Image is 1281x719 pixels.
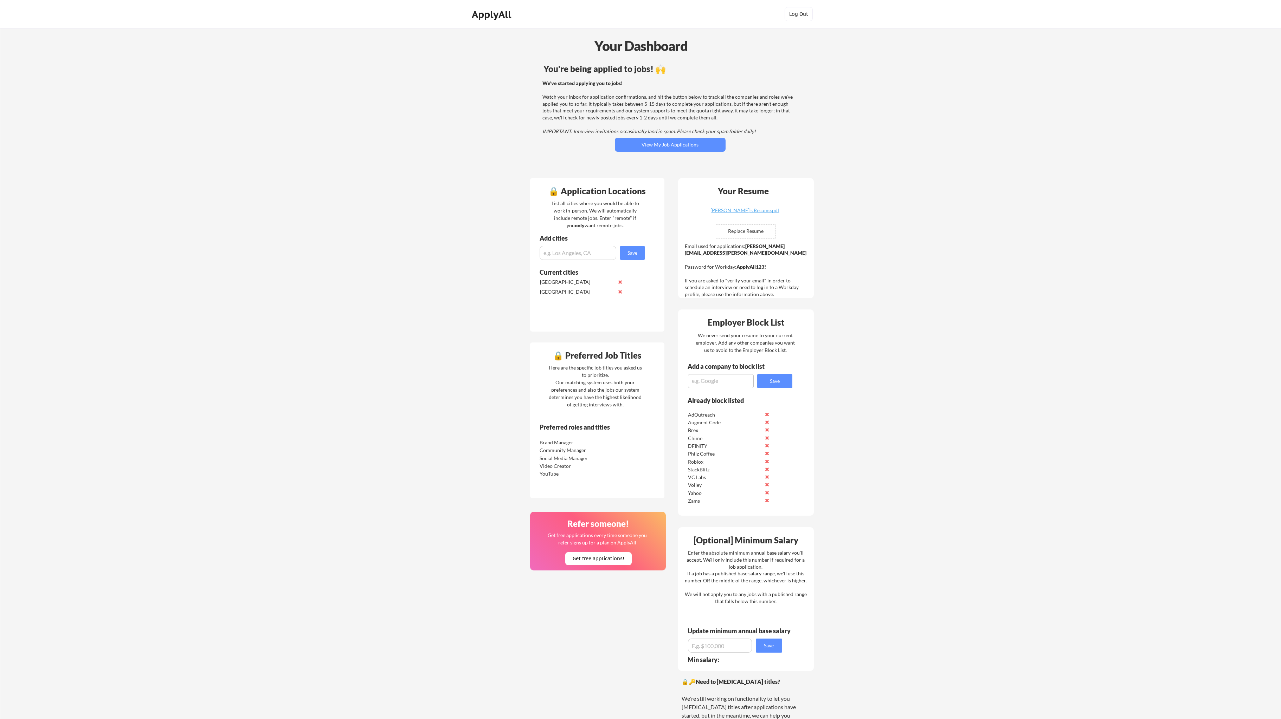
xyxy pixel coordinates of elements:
[540,447,614,454] div: Community Manager
[688,427,762,434] div: Brex
[540,269,637,275] div: Current cities
[688,419,762,426] div: Augment Code
[547,531,648,546] div: Get free applications every time someone you refer signs up for a plan on ApplyAll
[688,397,783,404] div: Already block listed
[688,435,762,442] div: Chime
[685,243,806,256] strong: [PERSON_NAME][EMAIL_ADDRESS][PERSON_NAME][DOMAIN_NAME]
[681,536,811,544] div: [Optional] Minimum Salary
[703,208,787,219] a: [PERSON_NAME]'s Resume.pdf
[681,318,812,327] div: Employer Block List
[547,200,644,229] div: List all cities where you would be able to work in-person. We will automatically include remote j...
[703,208,787,213] div: [PERSON_NAME]'s Resume.pdf
[540,439,614,446] div: Brand Manager
[542,80,623,86] strong: We've started applying you to jobs!
[532,187,663,195] div: 🔒 Application Locations
[688,639,752,653] input: E.g. $100,000
[688,363,775,370] div: Add a company to block list
[688,497,762,504] div: Zams
[688,466,762,473] div: StackBlitz
[533,519,664,528] div: Refer someone!
[688,482,762,489] div: Volley
[688,411,762,418] div: AdOutreach
[540,463,614,470] div: Video Creator
[547,364,644,408] div: Here are the specific job titles you asked us to prioritize. Our matching system uses both your p...
[785,7,813,21] button: Log Out
[696,678,780,685] strong: Need to [MEDICAL_DATA] titles?
[540,246,616,260] input: e.g. Los Angeles, CA
[688,458,762,465] div: Roblox
[565,552,632,565] button: Get free applications!
[540,470,614,477] div: YouTube
[1,36,1281,56] div: Your Dashboard
[688,656,719,664] strong: Min salary:
[620,246,645,260] button: Save
[540,279,614,286] div: [GEOGRAPHIC_DATA]
[688,450,762,457] div: Philz Coffee
[615,138,726,152] button: View My Job Applications
[543,65,797,73] div: You're being applied to jobs! 🙌
[540,235,646,241] div: Add cities
[540,288,614,295] div: [GEOGRAPHIC_DATA]
[472,8,513,20] div: ApplyAll
[688,490,762,497] div: Yahoo
[532,351,663,360] div: 🔒 Preferred Job Titles
[575,222,585,228] strong: only
[709,187,778,195] div: Your Resume
[542,128,756,134] em: IMPORTANT: Interview invitations occasionally land in spam. Please check your spam folder daily!
[736,264,766,270] strong: ApplyAll123!
[756,639,782,653] button: Save
[540,424,635,430] div: Preferred roles and titles
[757,374,792,388] button: Save
[695,332,796,354] div: We never send your resume to your current employer. Add any other companies you want us to avoid ...
[688,628,793,634] div: Update minimum annual base salary
[540,455,614,462] div: Social Media Manager
[688,443,762,450] div: DFINITY
[542,80,796,135] div: Watch your inbox for application confirmations, and hit the button below to track all the compani...
[685,243,809,298] div: Email used for applications: Password for Workday: If you are asked to "verify your email" in ord...
[688,474,762,481] div: VC Labs
[685,549,807,604] div: Enter the absolute minimum annual base salary you'll accept. We'll only include this number if re...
